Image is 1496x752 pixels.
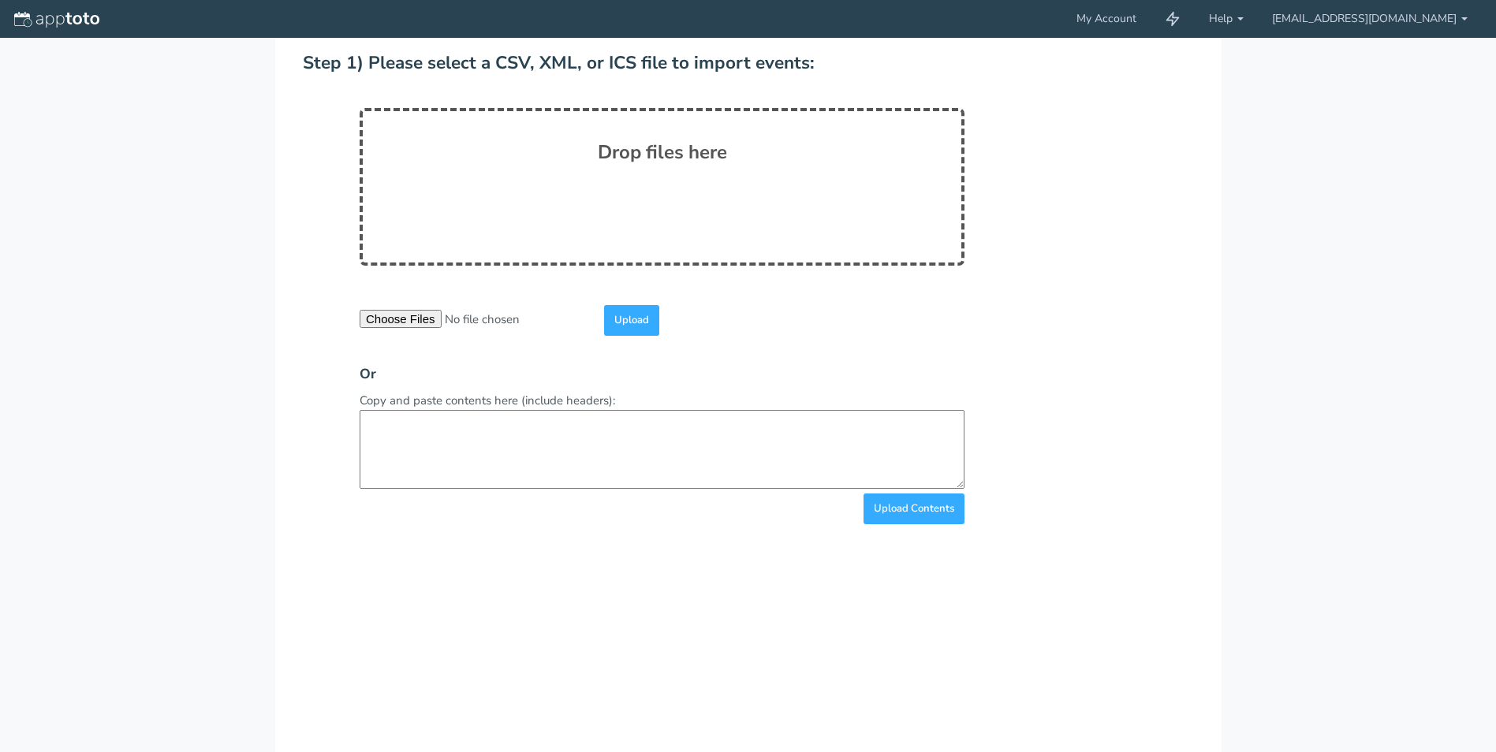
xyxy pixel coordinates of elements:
div: Copy and paste contents here (include headers): [348,352,977,523]
h3: Or [360,367,965,382]
h2: Step 1) Please select a CSV, XML, or ICS file to import events: [303,54,965,73]
input: Upload Contents [864,493,964,524]
div: Drop files here [360,108,965,266]
input: Upload [604,305,659,336]
img: logo-apptoto--white.svg [14,12,99,28]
